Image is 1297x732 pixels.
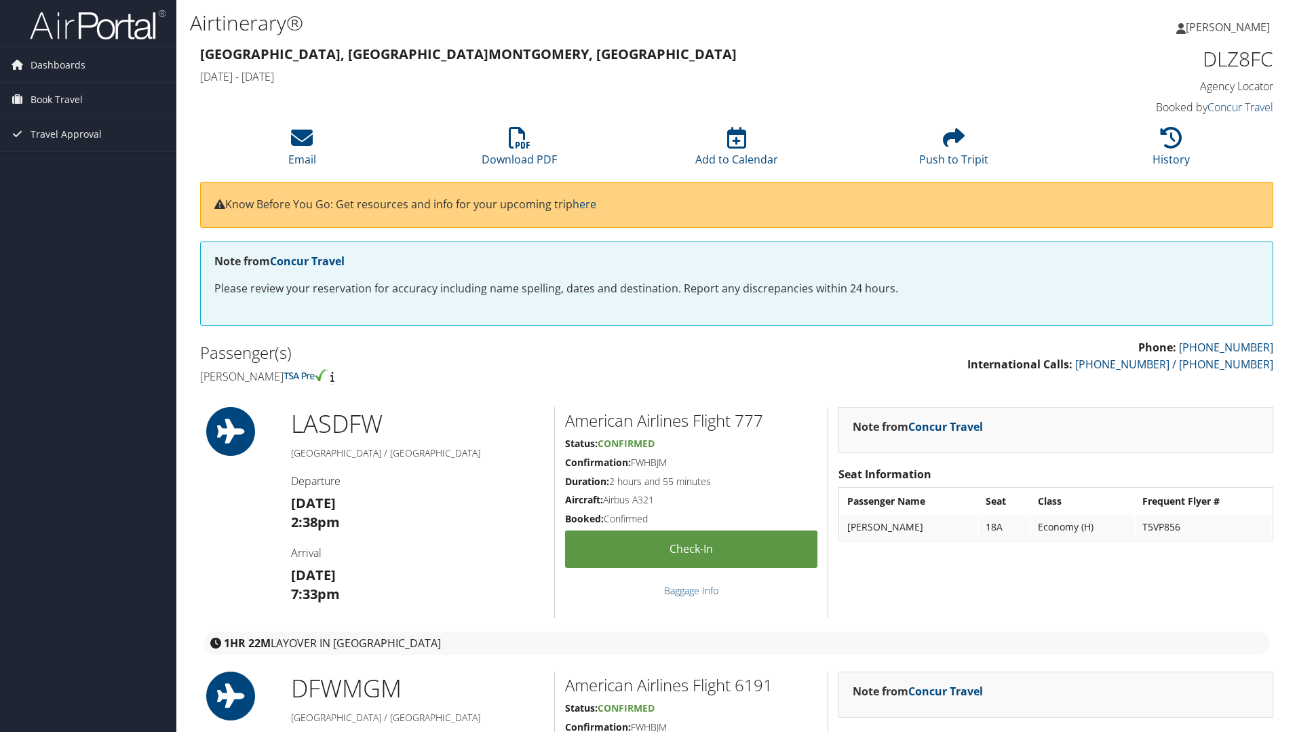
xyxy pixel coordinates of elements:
img: tsa-precheck.png [284,369,328,381]
a: History [1153,134,1190,167]
h4: [DATE] - [DATE] [200,69,1000,84]
h4: [PERSON_NAME] [200,369,727,384]
th: Passenger Name [840,489,977,514]
h1: DLZ8FC [1020,45,1273,73]
p: Know Before You Go: Get resources and info for your upcoming trip [214,196,1259,214]
td: Economy (H) [1031,515,1134,539]
strong: 1HR 22M [224,636,271,651]
h1: LAS DFW [291,407,544,441]
strong: [DATE] [291,566,336,584]
strong: Seat Information [838,467,931,482]
a: Concur Travel [270,254,345,269]
a: [PHONE_NUMBER] [1179,340,1273,355]
strong: Note from [214,254,345,269]
h2: Passenger(s) [200,341,727,364]
span: Travel Approval [31,117,102,151]
strong: Duration: [565,475,609,488]
strong: Status: [565,437,598,450]
a: here [573,197,596,212]
a: Check-in [565,531,817,568]
h5: Confirmed [565,512,817,526]
strong: Note from [853,419,983,434]
h5: FWHBJM [565,456,817,469]
a: Add to Calendar [695,134,778,167]
img: airportal-logo.png [30,9,166,41]
a: Concur Travel [908,684,983,699]
p: Please review your reservation for accuracy including name spelling, dates and destination. Repor... [214,280,1259,298]
h5: 2 hours and 55 minutes [565,475,817,488]
strong: [DATE] [291,494,336,512]
td: [PERSON_NAME] [840,515,977,539]
th: Class [1031,489,1134,514]
h1: DFW MGM [291,672,544,706]
h5: [GEOGRAPHIC_DATA] / [GEOGRAPHIC_DATA] [291,446,544,460]
h4: Booked by [1020,100,1273,115]
span: [PERSON_NAME] [1186,20,1270,35]
a: Baggage Info [664,584,718,597]
h4: Departure [291,474,544,488]
span: Dashboards [31,48,85,82]
span: Book Travel [31,83,83,117]
th: Frequent Flyer # [1136,489,1271,514]
strong: Phone: [1138,340,1176,355]
h5: Airbus A321 [565,493,817,507]
strong: 2:38pm [291,513,340,531]
strong: 7:33pm [291,585,340,603]
strong: Aircraft: [565,493,603,506]
a: Download PDF [482,134,557,167]
span: Confirmed [598,701,655,714]
strong: Status: [565,701,598,714]
a: [PHONE_NUMBER] / [PHONE_NUMBER] [1075,357,1273,372]
h4: Agency Locator [1020,79,1273,94]
a: Email [288,134,316,167]
a: Concur Travel [1207,100,1273,115]
strong: [GEOGRAPHIC_DATA], [GEOGRAPHIC_DATA] Montgomery, [GEOGRAPHIC_DATA] [200,45,737,63]
strong: International Calls: [967,357,1072,372]
h4: Arrival [291,545,544,560]
td: 18A [979,515,1030,539]
a: [PERSON_NAME] [1176,7,1283,47]
h2: American Airlines Flight 6191 [565,674,817,697]
td: T5VP856 [1136,515,1271,539]
strong: Booked: [565,512,604,525]
strong: Note from [853,684,983,699]
th: Seat [979,489,1030,514]
h5: [GEOGRAPHIC_DATA] / [GEOGRAPHIC_DATA] [291,711,544,725]
h1: Airtinerary® [190,9,919,37]
h2: American Airlines Flight 777 [565,409,817,432]
a: Concur Travel [908,419,983,434]
span: Confirmed [598,437,655,450]
a: Push to Tripit [919,134,988,167]
strong: Confirmation: [565,456,631,469]
div: layover in [GEOGRAPHIC_DATA] [204,632,1270,655]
